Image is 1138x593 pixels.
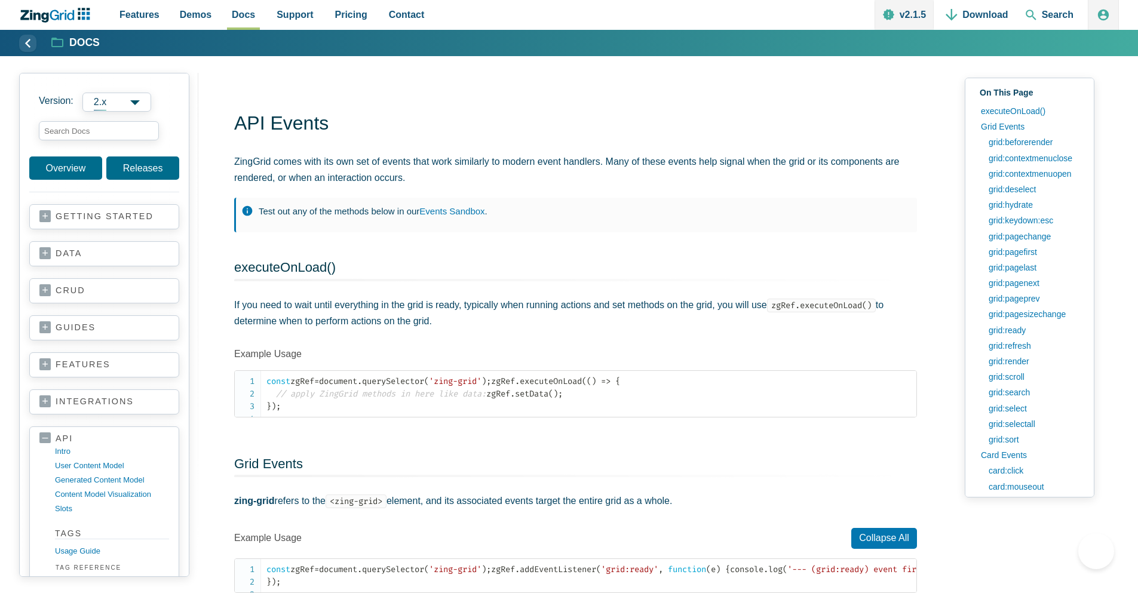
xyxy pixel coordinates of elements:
a: grid:pageprev [983,291,1084,306]
span: ) [271,401,276,411]
a: intro [55,444,169,459]
span: ) [481,376,486,386]
span: ; [486,564,491,574]
span: ( [424,376,429,386]
span: = [314,564,319,574]
a: grid:contextmenuclose [983,150,1084,166]
span: log [768,564,783,574]
span: . [515,376,520,386]
span: executeOnLoad [520,376,582,386]
span: } [266,577,271,587]
a: card:mouseout [983,479,1084,494]
a: grid:keydown:esc [983,213,1084,228]
span: . [763,564,768,574]
span: ( [596,564,601,574]
a: content model visualization [55,487,169,502]
span: { [615,376,620,386]
a: grid:search [983,385,1084,400]
span: Contact [389,7,425,23]
span: const [266,376,290,386]
a: grid:hydrate [983,197,1084,213]
span: => [601,376,611,386]
a: grid:pagefirst [983,244,1084,260]
a: grid:deselect [983,182,1084,197]
code: <zing-grid> [326,494,387,508]
a: guides [39,322,169,334]
code: zgRef document zgRef zgRef [266,375,916,413]
a: card:click [983,463,1084,478]
label: Versions [39,93,170,112]
span: 'grid:ready' [601,564,658,574]
a: grid:pagesizechange [983,306,1084,322]
span: ; [276,401,281,411]
a: data [39,248,169,260]
a: grid:ready [983,322,1084,338]
a: card:mouseover [983,494,1084,510]
span: Tag Reference [53,563,169,573]
span: ( [548,389,553,399]
a: grid:selectall [983,416,1084,432]
span: } [266,401,271,411]
a: Overview [29,156,102,180]
a: Card Events [975,447,1084,463]
a: grid:pagelast [983,260,1084,275]
span: , [658,564,663,574]
span: . [357,376,362,386]
a: Docs [52,36,100,50]
span: Pricing [335,7,367,23]
a: user content model [55,459,169,473]
a: executeOnLoad() [975,103,1084,119]
span: ( [582,376,587,386]
a: grid:select [983,401,1084,416]
span: . [357,564,362,574]
p: If you need to wait until everything in the grid is ready, typically when running actions and set... [234,297,917,329]
span: ( [587,376,591,386]
p: ZingGrid comes with its own set of events that work similarly to modern event handlers. Many of t... [234,153,917,186]
span: setData [515,389,548,399]
span: e [711,564,716,574]
span: '--- (grid:ready) event fired ---' [787,564,950,574]
span: querySelector [362,564,424,574]
span: Collapse All [851,528,917,549]
a: grid:pagenext [983,275,1084,291]
span: Version: [39,93,73,112]
iframe: Help Scout Beacon - Open [1078,533,1114,569]
span: Test out any of the methods below in our . [259,206,487,216]
a: getting started [39,211,169,223]
strong: zing-grid [234,496,275,506]
a: Events Sandbox [419,206,484,216]
span: ; [486,376,491,386]
code: zgRef document zgRef console e [266,563,916,588]
span: const [266,564,290,574]
code: zgRef.executeOnLoad() [767,299,876,312]
span: Features [119,7,159,23]
span: { [725,564,730,574]
h1: API Events [234,111,917,138]
a: integrations [39,396,169,408]
strong: Docs [69,38,100,48]
p: Example Usage [234,528,917,549]
span: Docs [232,7,255,23]
span: addEventListener [520,564,596,574]
p: Example Usage [234,348,917,361]
a: Grid Events [975,119,1084,134]
a: grid:render [983,354,1084,369]
a: executeOnLoad() [234,260,336,275]
a: api [39,433,169,444]
a: Usage Guide [55,544,169,558]
p: refers to the element, and its associated events target the entire grid as a whole. [234,493,917,509]
a: generated content model [55,473,169,487]
strong: Tags [55,528,169,539]
a: grid:scroll [983,369,1084,385]
a: Grid Events [234,456,303,471]
a: grid:sort [983,432,1084,447]
span: 'zing-grid' [429,564,481,574]
a: grid:pagechange [983,229,1084,244]
span: 'zing-grid' [429,376,481,386]
span: // apply ZingGrid methods in here like data: [276,389,486,399]
span: ) [591,376,596,386]
span: ; [276,577,281,587]
a: grid:contextmenuopen [983,166,1084,182]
